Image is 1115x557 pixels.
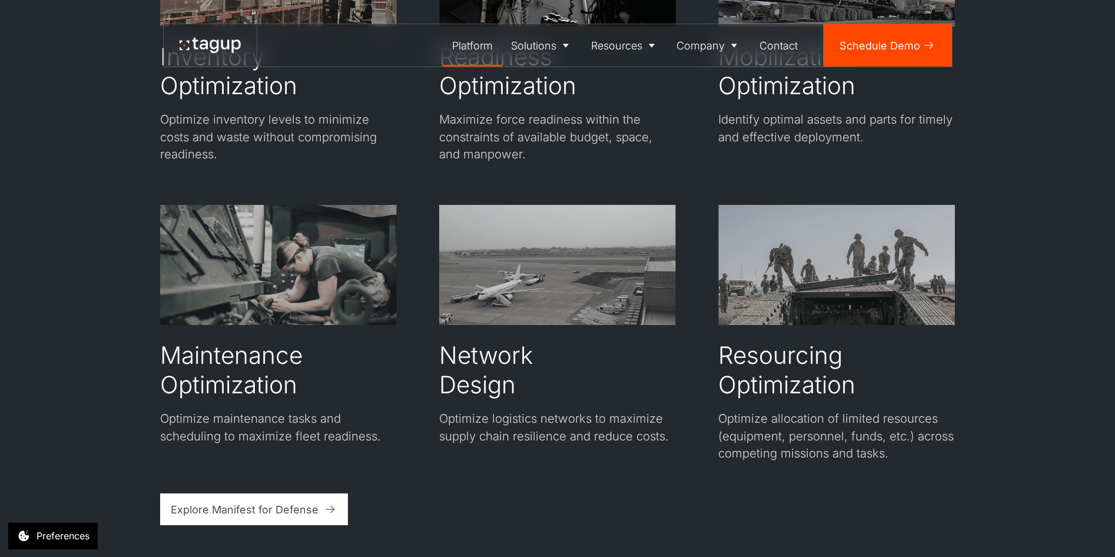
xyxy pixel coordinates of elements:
[718,111,955,145] p: Identify optimal assets and parts for timely and effective deployment.
[718,341,955,399] h2: Resourcing Optimization
[759,38,798,54] div: Contact
[443,24,502,67] a: Platform
[439,111,676,163] p: Maximize force readiness within the constraints of available budget, space, and manpower.
[160,410,397,445] p: Optimize maintenance tasks and scheduling to maximize fleet readiness.
[591,38,642,54] div: Resources
[160,111,397,163] p: Optimize inventory levels to minimize costs and waste without compromising readiness.
[718,42,955,101] h2: Mobilization Optimization
[668,24,751,67] a: Company
[171,502,318,518] div: Explore Manifest for Defense
[582,24,668,67] a: Resources
[839,38,920,54] div: Schedule Demo
[511,38,556,54] div: Solutions
[439,42,676,101] h2: Readiness Optimization
[452,38,493,54] div: Platform
[439,410,676,445] p: Optimize logistics networks to maximize supply chain resilience and reduce costs.
[824,24,952,67] a: Schedule Demo
[750,24,807,67] a: Contact
[160,493,348,525] a: Explore Manifest for Defense
[439,341,676,399] h2: Network Design
[676,38,725,54] div: Company
[36,529,89,543] div: Preferences
[718,410,955,462] p: Optimize allocation of limited resources (equipment, personnel, funds, etc.) across competing mis...
[502,24,582,67] a: Solutions
[160,42,397,101] h2: Inventory Optimization
[160,341,397,399] h2: Maintenance Optimization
